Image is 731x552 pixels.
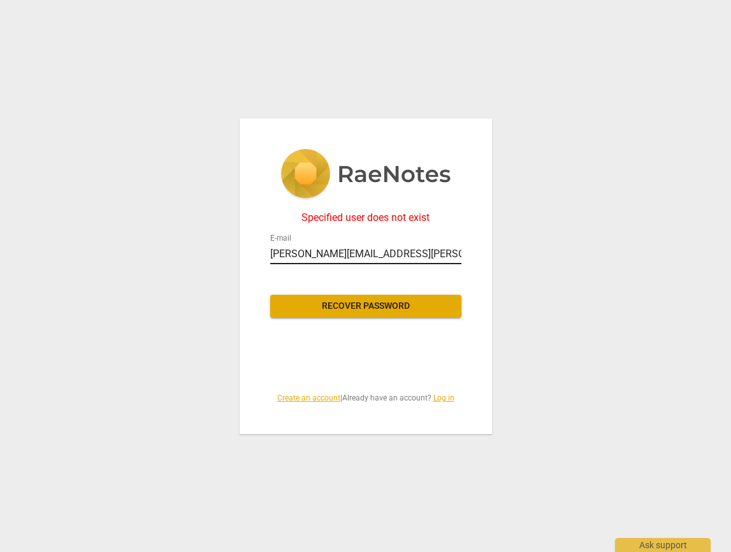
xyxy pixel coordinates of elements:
[615,538,711,552] div: Ask support
[270,235,291,243] label: E-mail
[280,300,451,313] span: Recover password
[270,295,461,318] button: Recover password
[270,212,461,223] div: Specified user does not exist
[270,393,461,404] span: | Already have an account?
[280,149,451,201] img: 5ac2273c67554f335776073100b6d88f.svg
[433,393,454,402] a: Log in
[277,393,340,402] a: Create an account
